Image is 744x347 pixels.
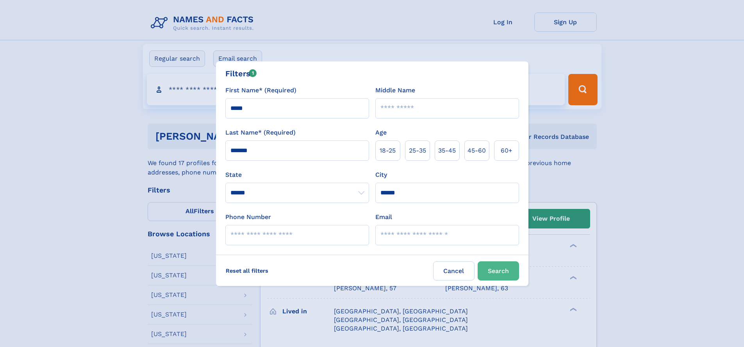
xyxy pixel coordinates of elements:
label: First Name* (Required) [225,86,296,95]
label: Middle Name [375,86,415,95]
label: City [375,170,387,180]
label: Phone Number [225,212,271,222]
label: State [225,170,369,180]
label: Email [375,212,392,222]
label: Reset all filters [221,261,273,280]
div: Filters [225,68,257,79]
span: 18‑25 [380,146,396,155]
span: 35‑45 [438,146,456,155]
label: Age [375,128,387,137]
label: Cancel [433,261,475,280]
label: Last Name* (Required) [225,128,296,137]
span: 45‑60 [467,146,486,155]
span: 60+ [501,146,512,155]
button: Search [478,261,519,280]
span: 25‑35 [409,146,426,155]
